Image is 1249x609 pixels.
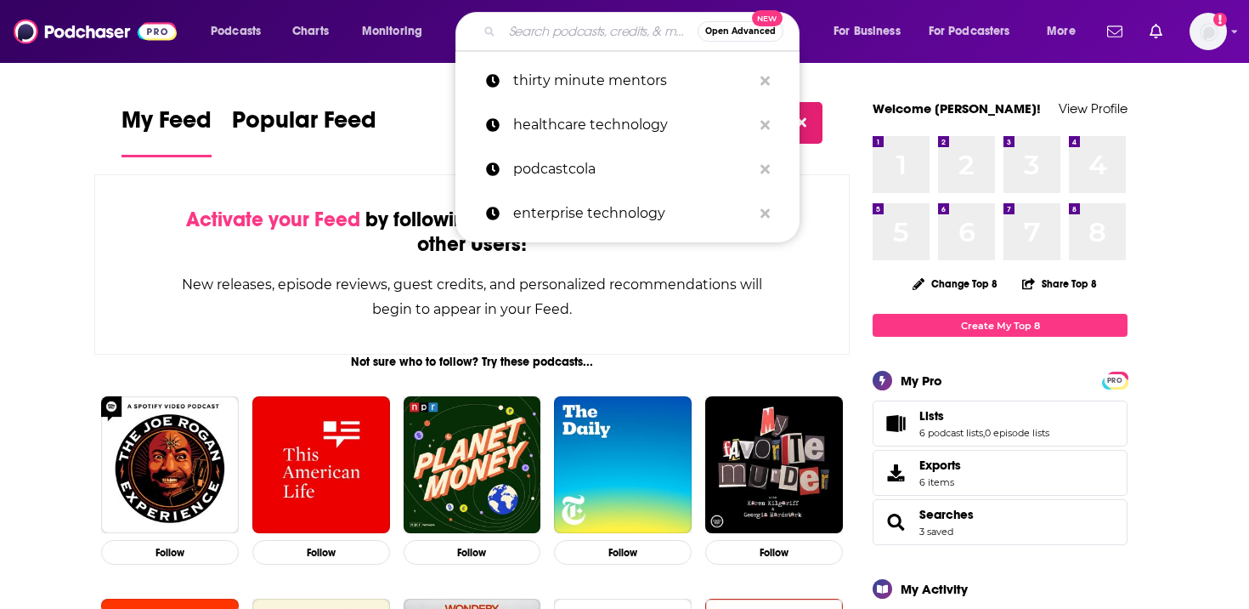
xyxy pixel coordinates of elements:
svg: Add a profile image [1213,13,1227,26]
img: This American Life [252,396,390,534]
p: thirty minute mentors [513,59,752,103]
button: Show profile menu [1190,13,1227,50]
p: enterprise technology [513,191,752,236]
span: Podcasts [211,20,261,43]
button: Follow [554,540,692,565]
span: Exports [919,458,961,473]
span: Exports [879,461,913,485]
span: Charts [292,20,329,43]
a: Lists [879,412,913,435]
span: Open Advanced [705,27,776,36]
a: healthcare technology [455,103,800,147]
a: View Profile [1059,100,1127,117]
span: Popular Feed [232,105,376,145]
span: More [1047,20,1076,43]
p: podcastcola [513,147,752,191]
img: The Joe Rogan Experience [101,396,239,534]
button: open menu [199,18,283,45]
span: Activate your Feed [186,207,360,232]
button: Change Top 8 [902,273,1008,294]
a: Popular Feed [232,105,376,157]
a: enterprise technology [455,191,800,236]
a: PRO [1105,373,1125,386]
div: Not sure who to follow? Try these podcasts... [94,355,850,369]
button: Share Top 8 [1021,267,1098,300]
button: Open AdvancedNew [698,21,783,42]
a: Show notifications dropdown [1143,17,1169,46]
a: Lists [919,408,1049,424]
span: Searches [873,499,1127,545]
a: 0 episode lists [985,427,1049,439]
span: My Feed [122,105,212,145]
a: Charts [281,18,339,45]
span: 6 items [919,476,961,488]
button: open menu [1035,18,1097,45]
div: Search podcasts, credits, & more... [472,12,816,51]
a: Searches [879,510,913,534]
span: New [752,10,783,26]
a: Welcome [PERSON_NAME]! [873,100,1041,117]
button: open menu [822,18,922,45]
div: New releases, episode reviews, guest credits, and personalized recommendations will begin to appe... [180,272,764,322]
p: healthcare technology [513,103,752,147]
input: Search podcasts, credits, & more... [502,18,698,45]
span: For Podcasters [929,20,1010,43]
img: Planet Money [404,396,541,534]
button: Follow [252,540,390,565]
button: Follow [101,540,239,565]
a: thirty minute mentors [455,59,800,103]
button: Follow [705,540,843,565]
span: , [983,427,985,439]
img: User Profile [1190,13,1227,50]
a: 6 podcast lists [919,427,983,439]
span: Lists [919,408,944,424]
button: open menu [350,18,444,45]
button: Follow [404,540,541,565]
span: Lists [873,401,1127,447]
button: open menu [918,18,1035,45]
a: Exports [873,450,1127,496]
div: by following Podcasts, Creators, Lists, and other Users! [180,208,764,257]
img: My Favorite Murder with Karen Kilgariff and Georgia Hardstark [705,396,843,534]
a: Create My Top 8 [873,314,1127,337]
img: The Daily [554,396,692,534]
a: Searches [919,507,974,522]
span: Logged in as bigswing [1190,13,1227,50]
a: My Feed [122,105,212,157]
div: My Activity [901,581,968,597]
a: 3 saved [919,526,953,538]
a: podcastcola [455,147,800,191]
div: My Pro [901,373,942,389]
span: Monitoring [362,20,422,43]
span: PRO [1105,374,1125,387]
a: Show notifications dropdown [1100,17,1129,46]
span: For Business [834,20,901,43]
img: Podchaser - Follow, Share and Rate Podcasts [14,15,177,48]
